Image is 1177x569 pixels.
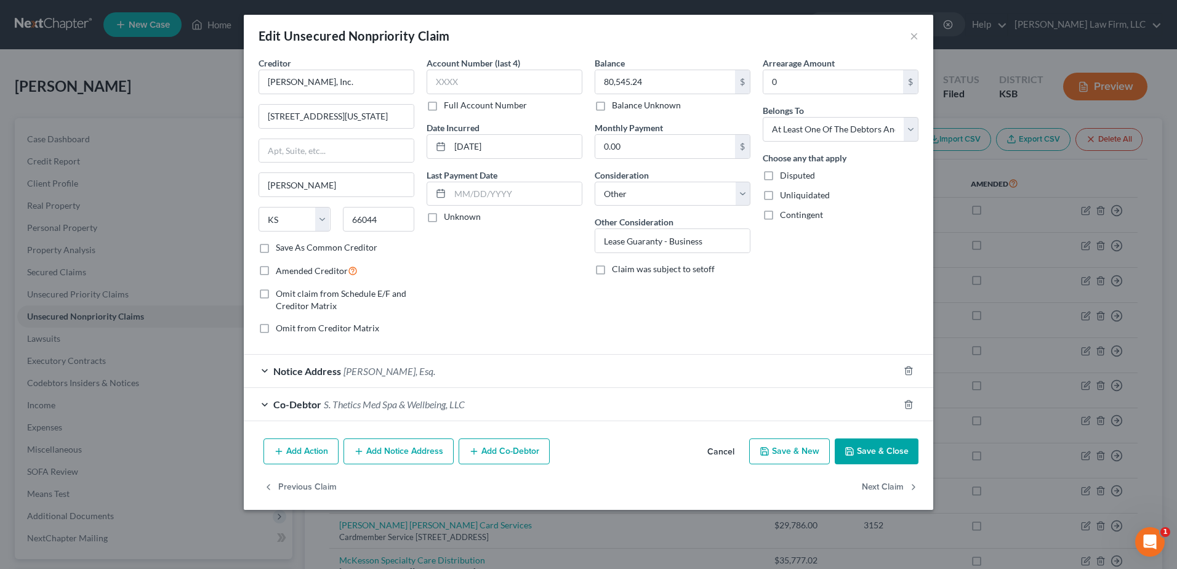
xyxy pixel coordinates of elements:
[259,173,414,196] input: Enter city...
[763,105,804,116] span: Belongs To
[595,169,649,182] label: Consideration
[427,70,582,94] input: XXXX
[444,211,481,223] label: Unknown
[263,438,339,464] button: Add Action
[259,70,414,94] input: Search creditor by name...
[343,365,435,377] span: [PERSON_NAME], Esq.
[595,216,673,228] label: Other Consideration
[595,135,735,158] input: 0.00
[276,265,348,276] span: Amended Creditor
[612,99,681,111] label: Balance Unknown
[427,57,520,70] label: Account Number (last 4)
[263,474,337,500] button: Previous Claim
[324,398,465,410] span: S. Thetics Med Spa & Wellbeing, LLC
[427,169,497,182] label: Last Payment Date
[1135,527,1165,557] iframe: Intercom live chat
[595,229,750,252] input: Specify...
[595,57,625,70] label: Balance
[259,27,450,44] div: Edit Unsecured Nonpriority Claim
[780,209,823,220] span: Contingent
[273,398,321,410] span: Co-Debtor
[444,99,527,111] label: Full Account Number
[427,121,480,134] label: Date Incurred
[450,135,582,158] input: MM/DD/YYYY
[459,438,550,464] button: Add Co-Debtor
[780,170,815,180] span: Disputed
[276,288,406,311] span: Omit claim from Schedule E/F and Creditor Matrix
[1160,527,1170,537] span: 1
[343,438,454,464] button: Add Notice Address
[763,57,835,70] label: Arrearage Amount
[595,70,735,94] input: 0.00
[697,440,744,464] button: Cancel
[450,182,582,206] input: MM/DD/YYYY
[903,70,918,94] div: $
[276,323,379,333] span: Omit from Creditor Matrix
[763,70,903,94] input: 0.00
[735,70,750,94] div: $
[735,135,750,158] div: $
[780,190,830,200] span: Unliquidated
[763,151,846,164] label: Choose any that apply
[273,365,341,377] span: Notice Address
[276,241,377,254] label: Save As Common Creditor
[259,139,414,163] input: Apt, Suite, etc...
[612,264,715,274] span: Claim was subject to setoff
[595,121,663,134] label: Monthly Payment
[835,438,918,464] button: Save & Close
[749,438,830,464] button: Save & New
[259,105,414,128] input: Enter address...
[862,474,918,500] button: Next Claim
[343,207,415,232] input: Enter zip...
[259,58,291,68] span: Creditor
[910,28,918,43] button: ×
